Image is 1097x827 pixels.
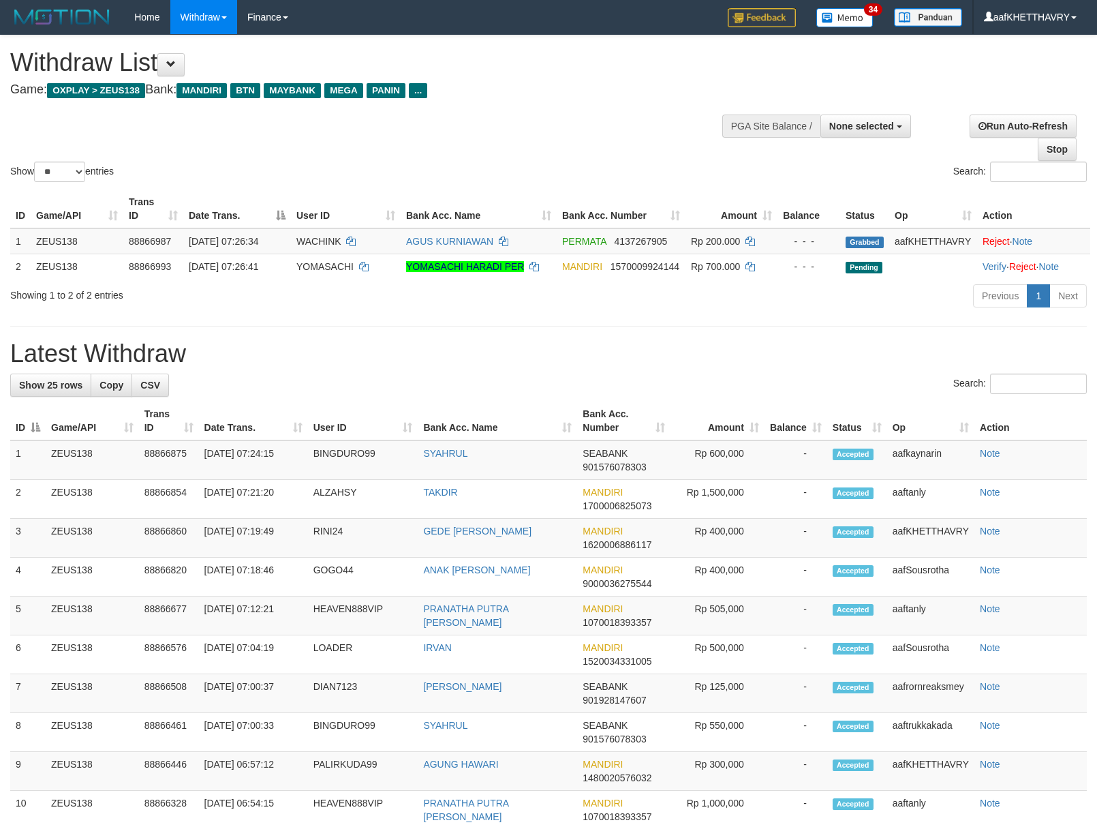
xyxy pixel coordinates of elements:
span: Rp 200.000 [691,236,740,247]
td: [DATE] 07:00:33 [199,713,308,752]
td: 1 [10,228,31,254]
span: Rp 700.000 [691,261,740,272]
span: Copy 1520034331005 to clipboard [583,656,651,667]
td: 4 [10,558,46,597]
img: Button%20Memo.svg [816,8,874,27]
td: 8 [10,713,46,752]
span: Accepted [833,798,874,810]
span: Copy 9000036275544 to clipboard [583,578,651,589]
a: Note [980,798,1000,809]
td: 5 [10,597,46,635]
span: [DATE] 07:26:34 [189,236,258,247]
span: Copy 1620006886117 to clipboard [583,539,651,550]
span: MANDIRI [583,565,623,575]
td: - [764,558,827,597]
td: - [764,597,827,635]
span: MANDIRI [583,603,623,614]
td: aaftanly [887,480,974,519]
th: User ID: activate to sort column ascending [291,190,401,228]
td: Rp 505,000 [670,597,764,635]
a: Note [980,642,1000,653]
span: PANIN [367,83,405,98]
td: ZEUS138 [31,228,123,254]
td: [DATE] 07:12:21 [199,597,308,635]
span: Copy 1480020576032 to clipboard [583,772,651,783]
a: Note [1038,261,1059,272]
label: Show entries [10,162,114,182]
a: Note [980,720,1000,731]
th: Date Trans.: activate to sort column descending [183,190,291,228]
th: Status [840,190,889,228]
td: ZEUS138 [46,558,139,597]
a: Note [1013,236,1033,247]
td: Rp 400,000 [670,558,764,597]
td: aafKHETTHAVRY [887,519,974,558]
td: Rp 300,000 [670,752,764,791]
span: OXPLAY > ZEUS138 [47,83,145,98]
td: Rp 500,000 [670,635,764,674]
th: Bank Acc. Name: activate to sort column ascending [418,402,577,440]
span: Accepted [833,604,874,616]
span: Accepted [833,721,874,732]
a: IRVAN [423,642,452,653]
label: Search: [953,162,1087,182]
td: - [764,752,827,791]
td: 1 [10,440,46,480]
td: aaftrukkakada [887,713,974,752]
td: aafSousrotha [887,558,974,597]
span: Accepted [833,643,874,655]
td: 88866820 [139,558,199,597]
a: PRANATHA PUTRA [PERSON_NAME] [423,603,508,628]
span: 88866987 [129,236,171,247]
td: [DATE] 07:21:20 [199,480,308,519]
div: - - - [783,260,835,273]
span: None selected [829,121,894,132]
a: Stop [1038,138,1077,161]
td: - [764,674,827,713]
th: Status: activate to sort column ascending [827,402,887,440]
td: [DATE] 07:19:49 [199,519,308,558]
td: RINI24 [308,519,418,558]
input: Search: [990,162,1087,182]
h4: Game: Bank: [10,83,717,97]
a: Next [1049,284,1087,307]
span: Accepted [833,449,874,460]
td: Rp 125,000 [670,674,764,713]
td: aafSousrotha [887,635,974,674]
th: Op: activate to sort column ascending [889,190,977,228]
span: MAYBANK [264,83,321,98]
span: MANDIRI [562,261,602,272]
span: Accepted [833,682,874,693]
th: Game/API: activate to sort column ascending [31,190,123,228]
th: ID: activate to sort column descending [10,402,46,440]
td: 88866860 [139,519,199,558]
span: Accepted [833,487,874,499]
td: [DATE] 06:57:12 [199,752,308,791]
a: TAKDIR [423,487,457,498]
td: 88866508 [139,674,199,713]
td: 9 [10,752,46,791]
td: - [764,480,827,519]
td: aaftanly [887,597,974,635]
td: ZEUS138 [46,480,139,519]
a: Run Auto-Refresh [970,115,1077,138]
span: Grabbed [846,237,884,248]
th: Amount: activate to sort column ascending [670,402,764,440]
a: Reject [983,236,1010,247]
td: aafrornreaksmey [887,674,974,713]
th: Balance [777,190,840,228]
td: ZEUS138 [46,519,139,558]
th: Balance: activate to sort column ascending [764,402,827,440]
td: PALIRKUDA99 [308,752,418,791]
span: PERMATA [562,236,606,247]
td: aafKHETTHAVRY [889,228,977,254]
a: Reject [1009,261,1036,272]
td: - [764,519,827,558]
td: aafKHETTHAVRY [887,752,974,791]
a: [PERSON_NAME] [423,681,501,692]
span: Copy 1570009924144 to clipboard [611,261,679,272]
td: Rp 600,000 [670,440,764,480]
span: CSV [140,380,160,391]
th: Trans ID: activate to sort column ascending [123,190,183,228]
span: YOMASACHI [296,261,354,272]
